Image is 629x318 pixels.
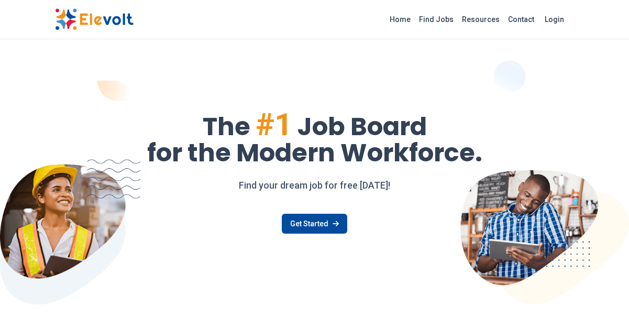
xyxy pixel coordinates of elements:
[458,11,504,28] a: Resources
[415,11,458,28] a: Find Jobs
[55,178,575,193] p: Find your dream job for free [DATE]!
[504,11,538,28] a: Contact
[55,8,134,30] img: Elevolt
[538,9,570,30] a: Login
[55,109,575,166] h1: The Job Board for the Modern Workforce.
[256,106,292,143] span: #1
[385,11,415,28] a: Home
[282,214,347,234] a: Get Started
